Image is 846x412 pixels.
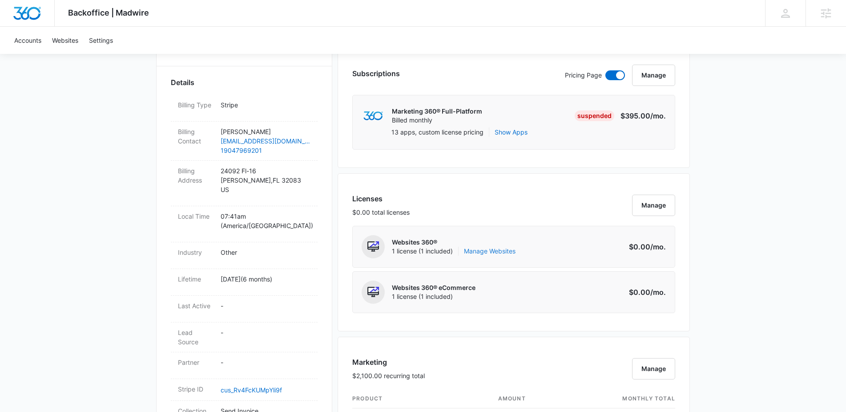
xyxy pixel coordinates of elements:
[391,127,483,137] p: 13 apps, custom license pricing
[221,358,310,367] p: -
[392,247,516,256] span: 1 license (1 included)
[392,292,475,301] span: 1 license (1 included)
[650,242,666,251] span: /mo.
[221,328,310,337] p: -
[575,110,614,121] div: Suspended
[178,248,214,257] dt: Industry
[632,195,675,216] button: Manage
[9,27,47,54] a: Accounts
[47,27,84,54] a: Websites
[352,357,425,367] h3: Marketing
[171,161,318,206] div: Billing Address24092 Fl-16[PERSON_NAME],FL 32083US
[178,301,214,310] dt: Last Active
[171,296,318,322] div: Last Active-
[392,283,475,292] p: Websites 360® eCommerce
[171,242,318,269] div: IndustryOther
[392,238,516,247] p: Websites 360®
[221,100,310,110] p: Stripe
[221,274,310,284] p: [DATE] ( 6 months )
[84,27,118,54] a: Settings
[565,70,602,80] p: Pricing Page
[352,68,400,79] h3: Subscriptions
[171,77,194,88] span: Details
[221,146,310,155] a: 19047969201
[620,110,666,121] p: $395.00
[171,95,318,122] div: Billing TypeStripe
[352,208,410,217] p: $0.00 total licenses
[171,269,318,296] div: Lifetime[DATE](6 months)
[178,166,214,185] dt: Billing Address
[171,322,318,352] div: Lead Source-
[567,389,675,408] th: monthly total
[464,247,516,256] a: Manage Websites
[650,111,666,120] span: /mo.
[495,127,528,137] button: Show Apps
[221,248,310,257] p: Other
[624,241,666,252] p: $0.00
[171,122,318,161] div: Billing Contact[PERSON_NAME][EMAIL_ADDRESS][DOMAIN_NAME]19047969201
[178,358,214,367] dt: Partner
[178,100,214,110] dt: Billing Type
[221,386,282,394] a: cus_Rv4FcKUMpYli9f
[221,127,310,136] p: [PERSON_NAME]
[392,107,482,116] p: Marketing 360® Full-Platform
[221,301,310,310] p: -
[392,116,482,125] p: Billed monthly
[171,379,318,401] div: Stripe IDcus_Rv4FcKUMpYli9f
[352,193,410,204] h3: Licenses
[178,212,214,221] dt: Local Time
[624,287,666,298] p: $0.00
[352,389,491,408] th: product
[221,212,310,230] p: 07:41am ( America/[GEOGRAPHIC_DATA] )
[178,328,214,347] dt: Lead Source
[352,371,425,380] p: $2,100.00 recurring total
[178,384,214,394] dt: Stripe ID
[632,65,675,86] button: Manage
[491,389,567,408] th: amount
[171,206,318,242] div: Local Time07:41am (America/[GEOGRAPHIC_DATA])
[632,358,675,379] button: Manage
[650,288,666,297] span: /mo.
[178,274,214,284] dt: Lifetime
[221,136,310,146] a: [EMAIL_ADDRESS][DOMAIN_NAME]
[178,127,214,146] dt: Billing Contact
[68,8,149,17] span: Backoffice | Madwire
[171,352,318,379] div: Partner-
[221,166,310,194] p: 24092 Fl-16 [PERSON_NAME] , FL 32083 US
[363,111,383,121] img: marketing360Logo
